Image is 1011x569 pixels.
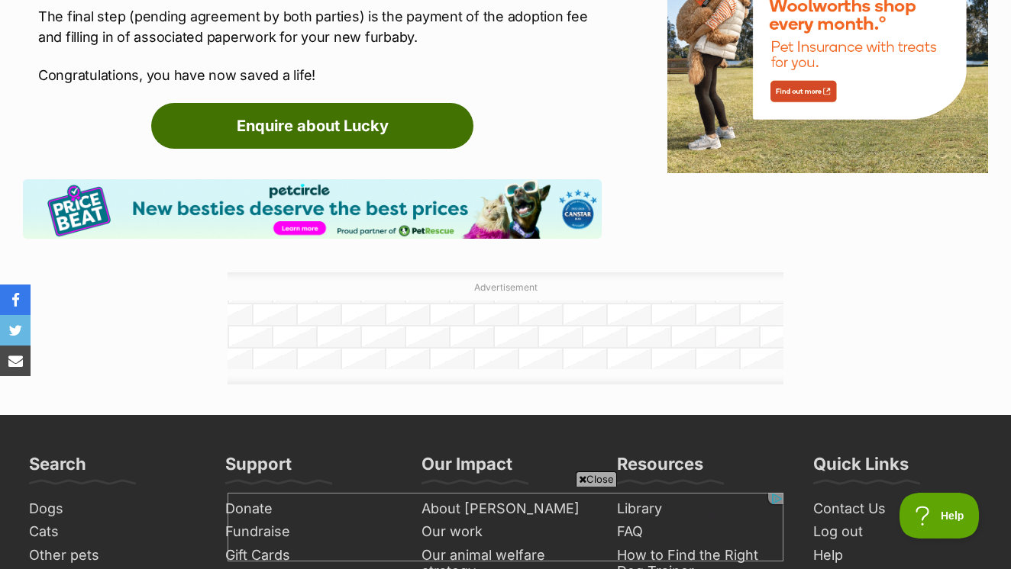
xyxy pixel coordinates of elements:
[38,65,602,85] p: Congratulations, you have now saved a life!
[807,497,988,521] a: Contact Us
[23,179,602,239] img: Pet Circle promo banner
[23,520,204,544] a: Cats
[219,544,400,567] a: Gift Cards
[228,493,783,561] iframe: Advertisement
[23,497,204,521] a: Dogs
[151,103,473,149] a: Enquire about Lucky
[900,493,980,538] iframe: Help Scout Beacon - Open
[813,453,909,484] h3: Quick Links
[38,6,602,47] p: The final step (pending agreement by both parties) is the payment of the adoption fee and filling...
[228,272,783,384] div: Advertisement
[219,497,400,521] a: Donate
[23,544,204,567] a: Other pets
[228,301,783,369] iframe: Advertisement
[576,471,617,487] span: Close
[29,453,86,484] h3: Search
[422,453,512,484] h3: Our Impact
[617,453,703,484] h3: Resources
[807,520,988,544] a: Log out
[225,453,292,484] h3: Support
[807,544,988,567] a: Help
[219,520,400,544] a: Fundraise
